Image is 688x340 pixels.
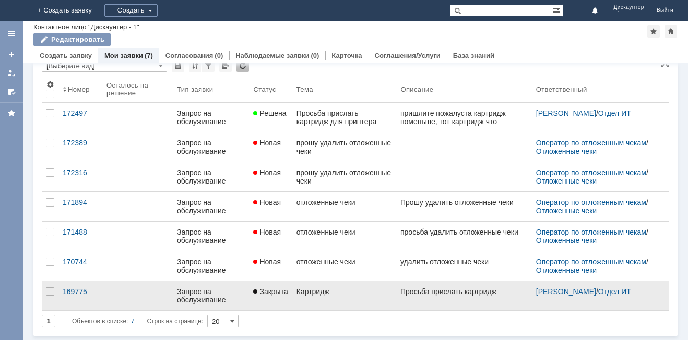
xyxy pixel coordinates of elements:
[177,109,245,126] div: Запрос на обслуживание
[177,139,245,155] div: Запрос на обслуживание
[173,222,249,251] a: Запрос на обслуживание
[613,4,644,10] span: Дискаунтер
[63,287,98,296] div: 169775
[253,109,286,117] span: Решена
[253,258,281,266] span: Новая
[665,25,677,38] div: Сделать домашней страницей
[375,52,441,59] a: Соглашения/Услуги
[647,25,660,38] div: Добавить в избранное
[58,192,102,221] a: 171894
[40,52,92,59] a: Создать заявку
[215,52,223,59] div: (0)
[253,198,281,207] span: Новая
[172,59,184,72] div: Сохранить вид
[613,10,644,17] span: - 1
[177,228,245,245] div: Запрос на обслуживание
[311,52,319,59] div: (0)
[536,168,646,177] a: Оператор по отложенным чекам
[292,222,397,251] a: отложенные чеки
[63,198,98,207] div: 171894
[145,52,153,59] div: (7)
[177,86,213,93] div: Тип заявки
[536,177,597,185] a: Отложенные чеки
[536,139,646,147] a: Оператор по отложенным чекам
[552,5,563,15] span: Расширенный поиск
[3,83,20,100] a: Мои согласования
[536,109,596,117] a: [PERSON_NAME]
[72,318,128,325] span: Объектов в списке:
[296,139,393,155] div: прошу удалить отложенные чеки
[63,109,98,117] div: 172497
[106,81,160,97] div: Осталось на решение
[536,287,657,296] div: /
[63,258,98,266] div: 170744
[202,59,215,72] div: Фильтрация...
[177,198,245,215] div: Запрос на обслуживание
[249,76,292,103] th: Статус
[72,315,203,327] i: Строк на странице:
[292,76,397,103] th: Тема
[598,287,631,296] a: Отдел ИТ
[3,46,20,63] a: Создать заявку
[253,86,276,93] div: Статус
[400,86,433,93] div: Описание
[58,222,102,251] a: 171488
[58,76,102,103] th: Номер
[249,281,292,310] a: Закрыта
[177,168,245,185] div: Запрос на обслуживание
[249,132,292,162] a: Новая
[253,287,288,296] span: Закрыта
[235,52,309,59] a: Наблюдаемые заявки
[453,52,494,59] a: База знаний
[58,281,102,310] a: 169775
[292,281,397,310] a: Картридж
[292,132,397,162] a: прошу удалить отложенные чеки
[173,76,249,103] th: Тип заявки
[173,281,249,310] a: Запрос на обслуживание
[532,76,661,103] th: Ответственный
[58,103,102,132] a: 172497
[173,251,249,281] a: Запрос на обслуживание
[536,109,657,117] div: /
[536,147,597,155] a: Отложенные чеки
[3,65,20,81] a: Мои заявки
[58,132,102,162] a: 172389
[296,109,393,126] div: Просьба прислать картридж для принтера
[46,80,54,89] span: Настройки
[63,228,98,236] div: 171488
[236,59,249,72] div: Обновлять список
[296,287,393,296] div: Картридж
[177,258,245,274] div: Запрос на обслуживание
[249,222,292,251] a: Новая
[189,59,201,72] div: Сортировка...
[536,228,646,236] a: Оператор по отложенным чекам
[536,168,657,185] div: /
[536,236,597,245] a: Отложенные чеки
[173,192,249,221] a: Запрос на обслуживание
[63,168,98,177] div: 172316
[331,52,362,59] a: Карточка
[292,192,397,221] a: отложенные чеки
[296,228,393,236] div: отложенные чеки
[249,103,292,132] a: Решена
[536,266,597,274] a: Отложенные чеки
[104,4,158,17] div: Создать
[296,168,393,185] div: прошу удалить отложенные чеки
[536,287,596,296] a: [PERSON_NAME]
[536,258,646,266] a: Оператор по отложенным чекам
[249,162,292,191] a: Новая
[131,315,135,327] div: 7
[536,258,657,274] div: /
[58,162,102,191] a: 172316
[292,251,397,281] a: отложенные чеки
[173,132,249,162] a: Запрос на обслуживание
[173,162,249,191] a: Запрос на обслуживание
[598,109,631,117] a: Отдел ИТ
[219,59,232,72] div: Экспорт списка
[63,139,98,147] div: 172389
[102,76,173,103] th: Осталось на решение
[296,86,313,93] div: Тема
[33,23,139,31] div: Контактное лицо "Дискаунтер - 1"
[173,103,249,132] a: Запрос на обслуживание
[536,86,587,93] div: Ответственный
